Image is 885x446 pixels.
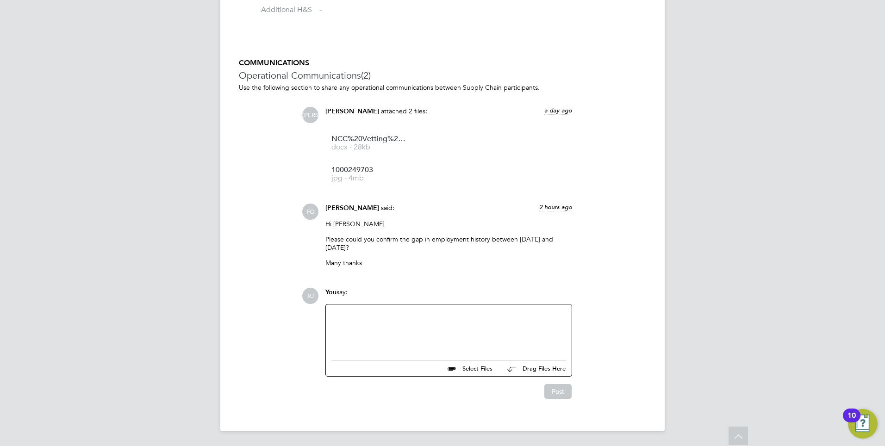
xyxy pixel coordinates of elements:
h3: Operational Communications [239,69,646,81]
span: [PERSON_NAME] [302,107,318,123]
span: a day ago [544,106,572,114]
p: Use the following section to share any operational communications between Supply Chain participants. [239,83,646,92]
button: Open Resource Center, 10 new notifications [848,409,878,439]
span: - [319,6,322,15]
span: docx - 28kb [331,144,405,151]
label: Additional H&S [239,5,312,15]
p: Please could you confirm the gap in employment history between [DATE] and [DATE]? [325,235,572,252]
a: NCC%20Vetting%20-%20Fatou%20Ndiaye docx - 28kb [331,136,405,151]
h5: COMMUNICATIONS [239,58,646,68]
span: [PERSON_NAME] [325,204,379,212]
div: say: [325,288,572,304]
span: [PERSON_NAME] [325,107,379,115]
span: FO [302,204,318,220]
p: Many thanks [325,259,572,267]
span: RJ [302,288,318,304]
span: 2 hours ago [539,203,572,211]
span: NCC%20Vetting%20-%20Fatou%20Ndiaye [331,136,405,142]
p: Hi [PERSON_NAME] [325,220,572,228]
span: attached 2 files: [381,107,427,115]
button: Post [544,384,572,399]
span: said: [381,204,394,212]
span: You [325,288,337,296]
div: 10 [848,415,856,427]
span: jpg - 4mb [331,175,405,182]
span: 1000249703 [331,167,405,173]
button: Drag Files Here [500,359,566,378]
span: (2) [361,69,371,81]
a: 1000249703 jpg - 4mb [331,167,405,182]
